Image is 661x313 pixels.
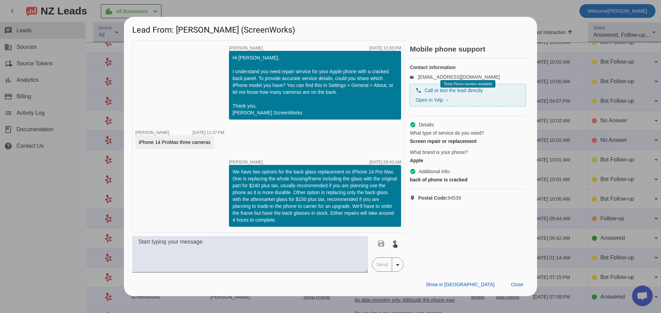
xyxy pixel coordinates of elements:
mat-icon: phone [416,87,422,93]
div: We have two options for the back glass replacement on iPhone 14 Pro Max. One is replacing the who... [232,168,398,223]
span: Close [511,282,523,287]
div: [DATE] 11:55:PM [369,46,401,50]
div: [DATE] 11:57:PM [192,131,224,135]
mat-icon: location_on [410,195,418,201]
mat-icon: touch_app [391,239,399,248]
div: Apple [410,157,526,164]
span: [PERSON_NAME] [229,46,263,50]
strong: Postal Code: [418,195,448,201]
button: Close [505,278,529,291]
div: back of phone is cracked [410,176,526,183]
span: What type of service do you need? [410,130,484,136]
h4: Contact information [410,64,526,71]
span: Temp Phone number available [444,82,492,86]
mat-icon: arrow_drop_down [394,261,402,269]
a: [EMAIL_ADDRESS][DOMAIN_NAME] [418,74,500,80]
a: Open in Yelp → [416,97,449,103]
button: Show in [GEOGRAPHIC_DATA] [420,278,500,291]
div: Hi [PERSON_NAME], I understand you need repair service for your Apple phone with a cracked back p... [232,54,398,116]
span: Details: [419,121,435,128]
div: [DATE] 09:42:AM [369,160,401,164]
mat-icon: check_circle [410,122,416,128]
h2: Mobile phone support [410,46,529,53]
span: Show in [GEOGRAPHIC_DATA] [426,282,494,287]
span: Additional info: [419,168,450,175]
div: iPhone 14 ProMax three cameras [139,139,211,146]
mat-icon: email [410,75,418,79]
mat-icon: check_circle [410,168,416,175]
span: 94539 [418,194,461,201]
span: Call or text the lead directly [424,87,483,94]
span: [PERSON_NAME] [135,130,169,135]
div: Screen repair or replacement [410,138,526,145]
span: [PERSON_NAME] [229,160,263,164]
h1: Lead From: [PERSON_NAME] (ScreenWorks) [124,17,537,40]
span: What brand is your phone? [410,149,468,156]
